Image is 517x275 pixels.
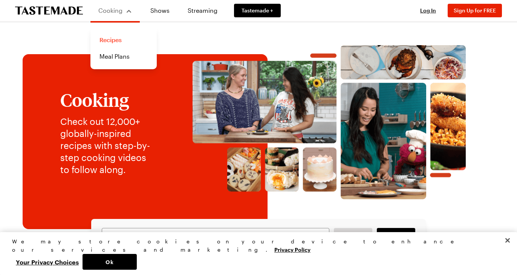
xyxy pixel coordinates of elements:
button: Close [499,232,516,249]
button: Ok [83,254,137,270]
button: Your Privacy Choices [12,254,83,270]
a: Tastemade + [234,4,281,17]
button: Log In [413,7,443,14]
button: Cooking [98,3,132,18]
input: Search for a Recipe [102,228,329,245]
span: Log In [420,7,436,14]
span: Sign Up for FREE [454,7,496,14]
h1: Cooking [60,90,156,109]
div: Cooking [90,27,157,69]
a: To Tastemade Home Page [15,6,83,15]
a: Recipes [95,32,152,48]
span: Cooking [98,7,122,14]
a: More information about your privacy, opens in a new tab [274,246,311,253]
img: Explore recipes [171,45,487,199]
a: filters [377,228,415,245]
a: Meal Plans [95,48,152,65]
p: Check out 12,000+ globally-inspired recipes with step-by-step cooking videos to follow along. [60,115,156,176]
button: Desktop filters [334,228,372,245]
button: Sign Up for FREE [448,4,502,17]
div: Privacy [12,237,499,270]
span: Tastemade + [242,7,273,14]
div: We may store cookies on your device to enhance our services and marketing. [12,237,499,254]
